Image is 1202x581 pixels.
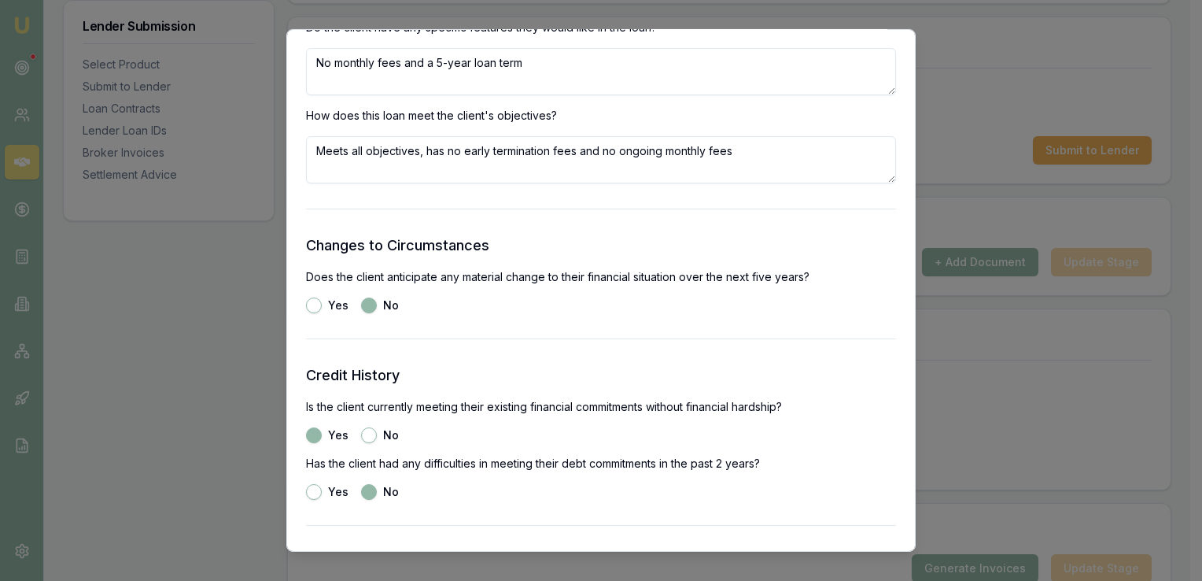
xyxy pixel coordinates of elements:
textarea: No monthly fees and a 5-year loan term [306,48,896,95]
p: Has the client had any difficulties in meeting their debt commitments in the past 2 years? [306,456,896,472]
label: Yes [328,430,348,441]
h3: Conflict of Interest [306,551,896,573]
label: No [383,300,399,311]
p: Does the client anticipate any material change to their financial situation over the next five ye... [306,269,896,285]
p: How does this loan meet the client's objectives? [306,108,896,124]
label: Yes [328,487,348,498]
p: Is the client currently meeting their existing financial commitments without financial hardship? [306,399,896,415]
label: Yes [328,300,348,311]
h3: Changes to Circumstances [306,235,896,257]
textarea: Meets all objectives, has no early termination fees and no ongoing monthly fees [306,136,896,183]
h3: Credit History [306,365,896,387]
label: No [383,487,399,498]
label: No [383,430,399,441]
